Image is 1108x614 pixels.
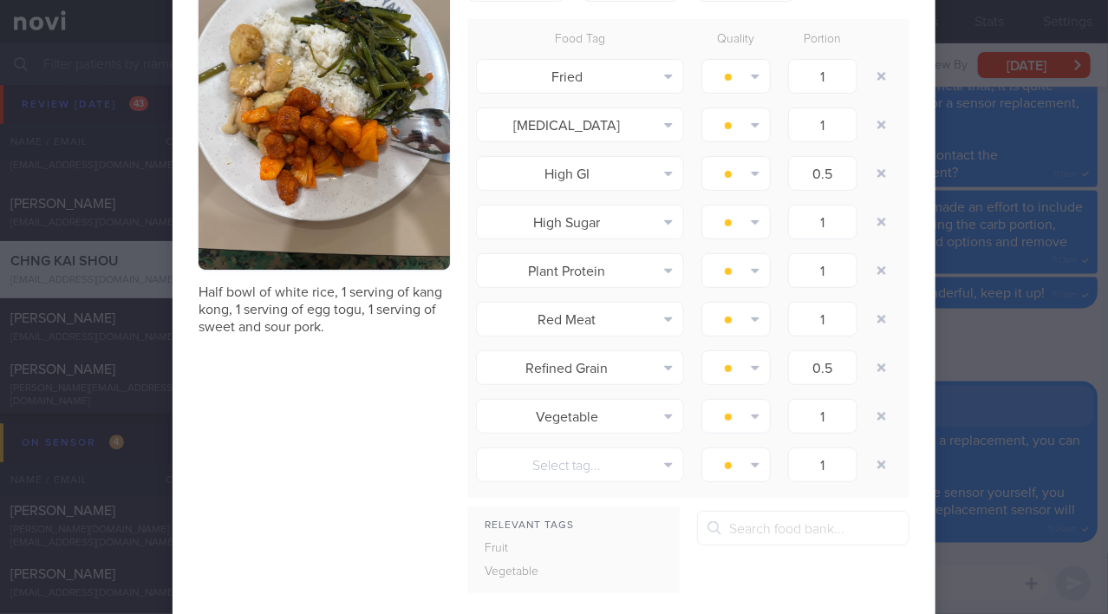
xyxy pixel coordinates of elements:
[788,253,857,288] input: 1.0
[476,302,684,336] button: Red Meat
[476,447,684,482] button: Select tag...
[788,108,857,142] input: 1.0
[476,399,684,434] button: Vegetable
[476,108,684,142] button: [MEDICAL_DATA]
[199,284,450,336] p: Half bowl of white rice, 1 serving of kang kong, 1 serving of egg togu, 1 serving of sweet and so...
[693,28,779,52] div: Quality
[467,537,578,561] div: Fruit
[788,350,857,385] input: 1.0
[788,156,857,191] input: 1.0
[788,302,857,336] input: 1.0
[467,28,693,52] div: Food Tag
[476,156,684,191] button: High GI
[788,399,857,434] input: 1.0
[476,253,684,288] button: Plant Protein
[697,511,909,545] input: Search food bank...
[779,28,866,52] div: Portion
[467,515,680,537] div: Relevant Tags
[476,205,684,239] button: High Sugar
[788,59,857,94] input: 1.0
[788,205,857,239] input: 1.0
[467,560,578,585] div: Vegetable
[476,350,684,385] button: Refined Grain
[476,59,684,94] button: Fried
[788,447,857,482] input: 1.0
